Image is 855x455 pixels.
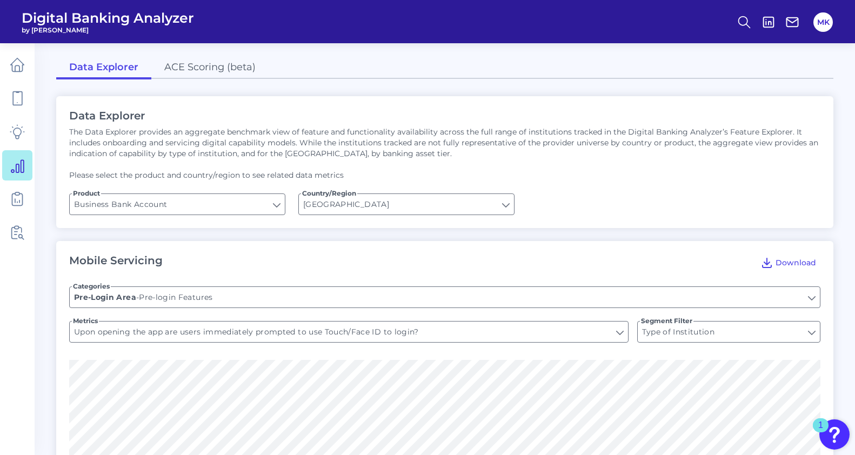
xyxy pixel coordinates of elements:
span: Digital Banking Analyzer [22,10,194,26]
p: The Data Explorer provides an aggregate benchmark view of feature and functionality availability ... [69,126,820,159]
span: Categories [72,282,111,291]
span: Product [72,189,101,198]
button: Download [756,254,820,271]
span: Download [776,258,816,267]
div: 1 [818,425,823,439]
span: Metrics [72,317,99,325]
p: Please select the product and country/region to see related data metrics [69,170,820,180]
h2: Mobile Servicing [69,254,163,271]
button: Open Resource Center, 1 new notification [819,419,850,450]
a: ACE Scoring (beta) [151,57,269,79]
a: Data Explorer [56,57,151,79]
span: Segment Filter [640,317,693,325]
span: by [PERSON_NAME] [22,26,194,34]
h2: Data Explorer [69,109,820,122]
button: MK [813,12,833,32]
span: Country/Region [301,189,357,198]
